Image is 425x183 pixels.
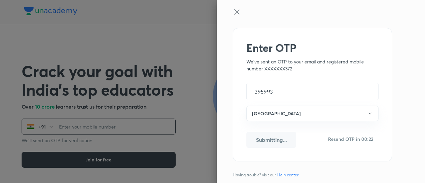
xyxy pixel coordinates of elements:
[276,172,300,178] a: Help center
[247,83,378,100] input: One time password
[246,106,379,121] button: [GEOGRAPHIC_DATA]
[233,172,301,178] span: Having trouble? visit our
[328,136,373,142] h6: Resend OTP in 00:22
[246,132,296,148] button: Submitting...
[246,42,379,54] h2: Enter OTP
[246,58,379,72] p: We've sent an OTP to your email and registered mobile number XXXXXXX372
